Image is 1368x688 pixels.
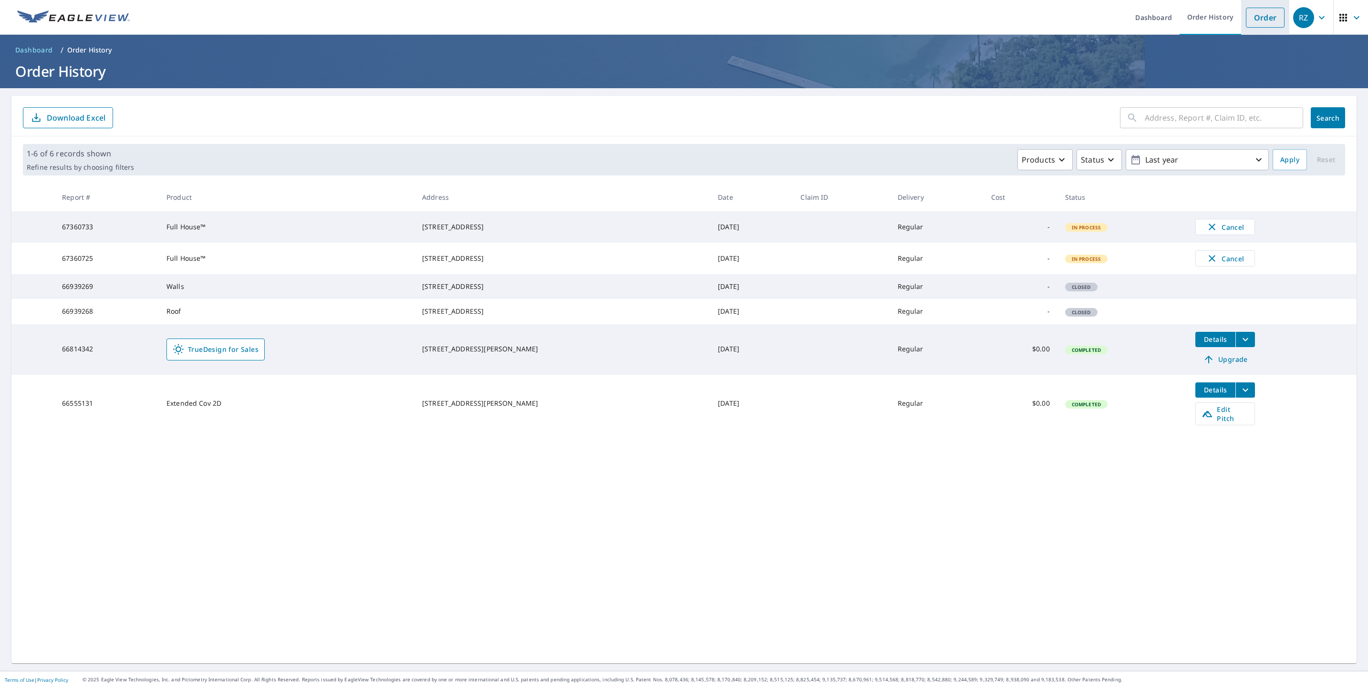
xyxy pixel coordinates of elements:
td: 66939268 [54,299,159,324]
button: Last year [1126,149,1269,170]
button: Download Excel [23,107,113,128]
p: © 2025 Eagle View Technologies, Inc. and Pictometry International Corp. All Rights Reserved. Repo... [83,676,1363,683]
p: Order History [67,45,112,55]
img: EV Logo [17,10,130,25]
th: Product [159,183,415,211]
td: Regular [890,243,984,274]
button: Status [1077,149,1122,170]
p: 1-6 of 6 records shown [27,148,134,159]
li: / [61,44,63,56]
td: 66939269 [54,274,159,299]
td: 67360733 [54,211,159,243]
td: 66555131 [54,375,159,433]
td: [DATE] [710,324,793,375]
a: Upgrade [1195,352,1255,367]
span: Details [1201,385,1230,394]
a: Edit Pitch [1195,402,1255,425]
p: | [5,677,68,683]
div: [STREET_ADDRESS] [422,282,703,291]
div: [STREET_ADDRESS][PERSON_NAME] [422,399,703,408]
td: - [984,274,1057,299]
td: [DATE] [710,243,793,274]
span: Completed [1066,401,1107,408]
span: Completed [1066,347,1107,353]
span: Closed [1066,309,1097,316]
a: Dashboard [11,42,57,58]
nav: breadcrumb [11,42,1357,58]
button: filesDropdownBtn-66814342 [1235,332,1255,347]
td: [DATE] [710,375,793,433]
td: [DATE] [710,274,793,299]
span: In Process [1066,224,1107,231]
td: $0.00 [984,375,1057,433]
td: Regular [890,299,984,324]
th: Address [415,183,710,211]
p: Status [1081,154,1104,165]
span: TrueDesign for Sales [173,344,259,355]
div: [STREET_ADDRESS] [422,307,703,316]
div: [STREET_ADDRESS] [422,254,703,263]
td: Regular [890,375,984,433]
div: RZ [1293,7,1314,28]
span: Search [1318,113,1337,123]
td: Walls [159,274,415,299]
input: Address, Report #, Claim ID, etc. [1145,104,1303,131]
button: Cancel [1195,219,1255,235]
th: Status [1057,183,1188,211]
p: Products [1022,154,1055,165]
button: Products [1017,149,1073,170]
td: Extended Cov 2D [159,375,415,433]
div: [STREET_ADDRESS] [422,222,703,232]
button: detailsBtn-66555131 [1195,382,1235,398]
button: detailsBtn-66814342 [1195,332,1235,347]
span: Apply [1280,154,1299,166]
span: Upgrade [1201,354,1249,365]
p: Refine results by choosing filters [27,163,134,172]
span: Details [1201,335,1230,344]
th: Cost [984,183,1057,211]
button: filesDropdownBtn-66555131 [1235,382,1255,398]
td: 66814342 [54,324,159,375]
th: Claim ID [793,183,890,211]
th: Date [710,183,793,211]
span: Edit Pitch [1202,405,1249,423]
p: Last year [1141,152,1253,168]
a: Privacy Policy [37,677,68,683]
a: TrueDesign for Sales [166,339,265,360]
th: Delivery [890,183,984,211]
td: $0.00 [984,324,1057,375]
button: Cancel [1195,250,1255,267]
span: In Process [1066,256,1107,262]
td: - [984,211,1057,243]
td: [DATE] [710,299,793,324]
td: Roof [159,299,415,324]
div: [STREET_ADDRESS][PERSON_NAME] [422,344,703,354]
span: Cancel [1205,253,1245,264]
span: Cancel [1205,221,1245,233]
th: Report # [54,183,159,211]
span: Closed [1066,284,1097,290]
td: 67360725 [54,243,159,274]
span: Dashboard [15,45,53,55]
button: Apply [1273,149,1307,170]
td: Regular [890,324,984,375]
h1: Order History [11,62,1357,81]
td: - [984,243,1057,274]
a: Terms of Use [5,677,34,683]
td: Full House™ [159,243,415,274]
a: Order [1246,8,1285,28]
td: [DATE] [710,211,793,243]
td: - [984,299,1057,324]
p: Download Excel [47,113,105,123]
td: Regular [890,274,984,299]
td: Regular [890,211,984,243]
button: Search [1311,107,1345,128]
td: Full House™ [159,211,415,243]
